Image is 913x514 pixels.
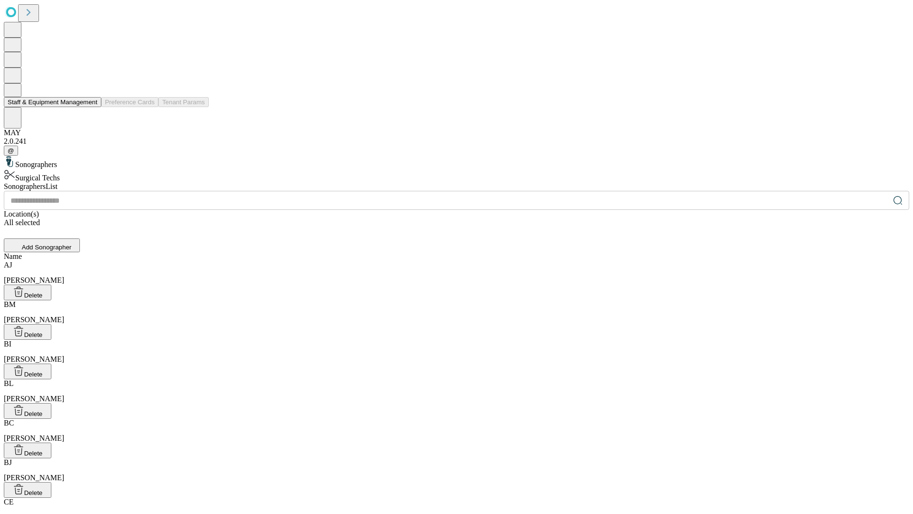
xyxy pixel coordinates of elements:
[4,218,909,227] div: All selected
[4,252,909,261] div: Name
[24,371,43,378] span: Delete
[24,331,43,338] span: Delete
[24,410,43,417] span: Delete
[4,285,51,300] button: Delete
[4,498,13,506] span: CE
[22,244,71,251] span: Add Sonographer
[4,340,909,364] div: [PERSON_NAME]
[4,182,909,191] div: Sonographers List
[4,458,12,466] span: BJ
[4,403,51,419] button: Delete
[4,379,909,403] div: [PERSON_NAME]
[4,137,909,146] div: 2.0.241
[4,169,909,182] div: Surgical Techs
[24,292,43,299] span: Delete
[4,156,909,169] div: Sonographers
[4,210,39,218] span: Location(s)
[4,379,13,387] span: BL
[4,443,51,458] button: Delete
[4,146,18,156] button: @
[4,482,51,498] button: Delete
[4,261,12,269] span: AJ
[4,419,909,443] div: [PERSON_NAME]
[8,147,14,154] span: @
[4,300,909,324] div: [PERSON_NAME]
[4,97,101,107] button: Staff & Equipment Management
[4,364,51,379] button: Delete
[4,128,909,137] div: MAY
[4,300,16,308] span: BM
[4,238,80,252] button: Add Sonographer
[24,450,43,457] span: Delete
[101,97,158,107] button: Preference Cards
[24,489,43,496] span: Delete
[4,419,14,427] span: BC
[4,340,11,348] span: BI
[4,458,909,482] div: [PERSON_NAME]
[4,324,51,340] button: Delete
[4,261,909,285] div: [PERSON_NAME]
[158,97,209,107] button: Tenant Params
